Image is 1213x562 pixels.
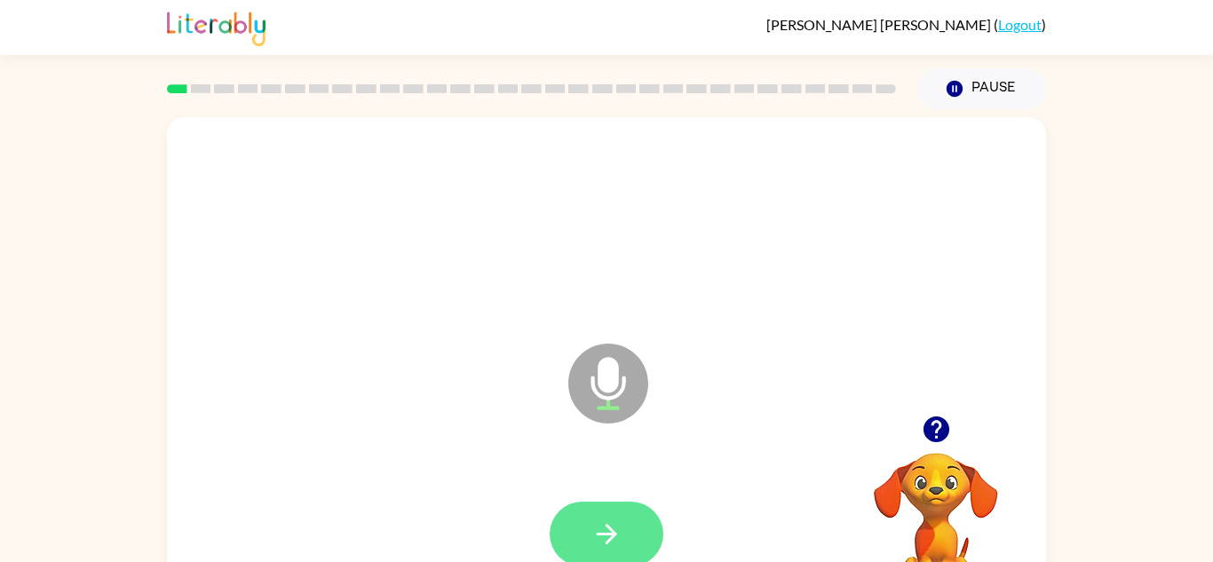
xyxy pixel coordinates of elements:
[167,7,266,46] img: Literably
[998,16,1042,33] a: Logout
[766,16,994,33] span: [PERSON_NAME] [PERSON_NAME]
[917,68,1046,109] button: Pause
[766,16,1046,33] div: ( )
